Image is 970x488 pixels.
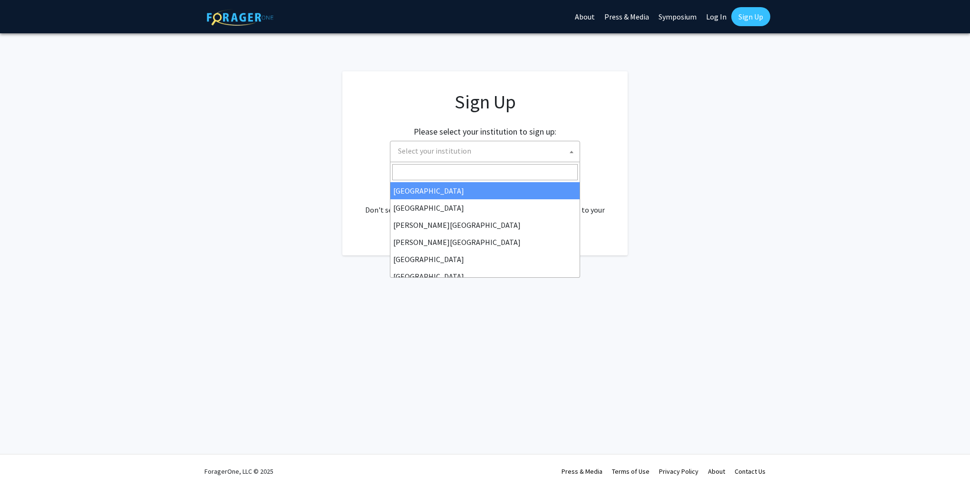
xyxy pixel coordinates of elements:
[414,127,556,137] h2: Please select your institution to sign up:
[394,141,580,161] span: Select your institution
[207,9,273,26] img: ForagerOne Logo
[390,199,580,216] li: [GEOGRAPHIC_DATA]
[361,90,609,113] h1: Sign Up
[390,182,580,199] li: [GEOGRAPHIC_DATA]
[361,181,609,227] div: Already have an account? . Don't see your institution? about bringing ForagerOne to your institut...
[390,251,580,268] li: [GEOGRAPHIC_DATA]
[390,268,580,285] li: [GEOGRAPHIC_DATA]
[731,7,770,26] a: Sign Up
[659,467,698,476] a: Privacy Policy
[390,141,580,162] span: Select your institution
[398,146,471,156] span: Select your institution
[390,216,580,234] li: [PERSON_NAME][GEOGRAPHIC_DATA]
[392,164,578,180] input: Search
[708,467,725,476] a: About
[390,234,580,251] li: [PERSON_NAME][GEOGRAPHIC_DATA]
[7,445,40,481] iframe: Chat
[612,467,650,476] a: Terms of Use
[204,455,273,488] div: ForagerOne, LLC © 2025
[735,467,766,476] a: Contact Us
[562,467,602,476] a: Press & Media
